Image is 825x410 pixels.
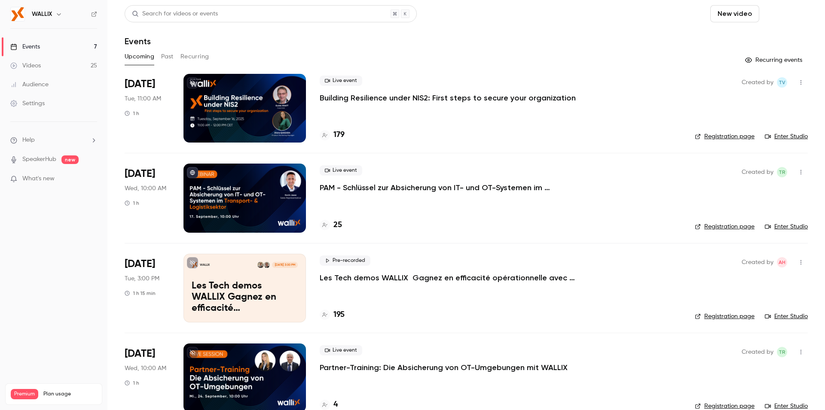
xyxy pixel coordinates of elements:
span: Thomas Reinhard [777,347,787,357]
a: Enter Studio [765,132,808,141]
span: Live event [320,345,362,355]
a: Registration page [695,222,755,231]
button: Recurring [180,50,209,64]
li: help-dropdown-opener [10,136,97,145]
span: TR [779,347,785,357]
button: Recurring events [741,53,808,67]
div: Sep 17 Wed, 10:00 AM (Europe/Paris) [125,164,170,232]
span: [DATE] 3:00 PM [272,262,297,268]
span: Tue, 3:00 PM [125,274,159,283]
a: Building Resilience under NIS2: First steps to secure your organization [320,93,576,103]
span: Wed, 10:00 AM [125,184,166,193]
div: Audience [10,80,49,89]
p: WALLIX [200,263,210,267]
div: 1 h [125,200,139,207]
a: 195 [320,309,345,321]
div: Settings [10,99,45,108]
button: Schedule [763,5,808,22]
a: Les Tech demos WALLIX Gagnez en efficacité opérationnelle avec WALLIX PAMWALLIXGrégoire DE MONTGO... [183,254,306,322]
a: Partner-Training: Die Absicherung von OT-Umgebungen mit WALLIX [320,362,568,373]
span: Created by [742,167,773,177]
a: PAM - Schlüssel zur Absicherung von IT- und OT-Systemen im Transport- & Logistiksektor [320,182,577,193]
span: [DATE] [125,77,155,91]
img: Grégoire DE MONTGOLFIER [264,262,270,268]
span: Created by [742,257,773,267]
div: Videos [10,61,41,70]
span: Audrey Hiba [777,257,787,267]
div: Sep 16 Tue, 11:00 AM (Europe/Paris) [125,74,170,143]
iframe: Noticeable Trigger [87,175,97,183]
span: Plan usage [43,391,97,398]
a: Enter Studio [765,222,808,231]
div: Events [10,43,40,51]
div: 1 h 15 min [125,290,156,297]
span: TV [779,77,785,88]
h4: 195 [333,309,345,321]
span: [DATE] [125,257,155,271]
h6: WALLIX [32,10,52,18]
span: Thu Vu [777,77,787,88]
h1: Events [125,36,151,46]
h4: 179 [333,129,345,141]
span: [DATE] [125,347,155,361]
span: Created by [742,77,773,88]
p: Les Tech demos WALLIX Gagnez en efficacité opérationnelle avec WALLIX PAM [192,281,298,314]
span: new [61,155,79,164]
a: Les Tech demos WALLIX Gagnez en efficacité opérationnelle avec WALLIX PAM [320,273,577,283]
a: SpeakerHub [22,155,56,164]
div: Search for videos or events [132,9,218,18]
div: Sep 23 Tue, 3:00 PM (Europe/Paris) [125,254,170,322]
span: Thomas Reinhard [777,167,787,177]
span: Pre-recorded [320,255,370,266]
a: Enter Studio [765,312,808,321]
img: WALLIX [11,7,24,21]
button: Upcoming [125,50,154,64]
span: Tue, 11:00 AM [125,94,161,103]
a: 179 [320,129,345,141]
a: Registration page [695,312,755,321]
span: Created by [742,347,773,357]
span: Live event [320,165,362,176]
img: Marc Balasko [257,262,263,268]
div: 1 h [125,110,139,117]
span: What's new [22,174,55,183]
div: 1 h [125,380,139,386]
span: Wed, 10:00 AM [125,364,166,373]
span: TR [779,167,785,177]
button: Past [161,50,174,64]
a: 25 [320,219,342,231]
span: Premium [11,389,38,399]
span: AH [779,257,785,267]
span: [DATE] [125,167,155,181]
a: Registration page [695,132,755,141]
h4: 25 [333,219,342,231]
span: Live event [320,76,362,86]
span: Help [22,136,35,145]
button: New video [710,5,759,22]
